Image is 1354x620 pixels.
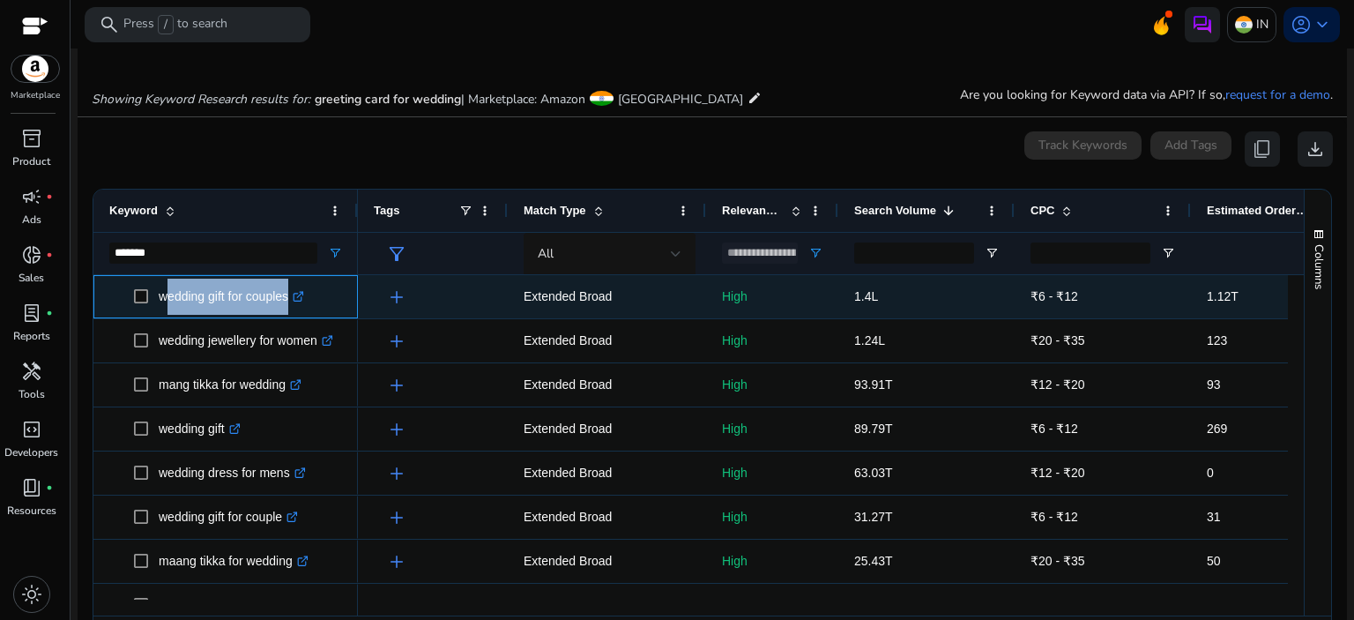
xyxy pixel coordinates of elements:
[386,331,407,352] span: add
[722,279,822,315] p: High
[854,289,878,303] span: 1.4L
[386,463,407,484] span: add
[524,367,690,403] p: Extended Broad
[46,310,53,317] span: fiber_manual_record
[524,411,690,447] p: Extended Broad
[21,244,42,265] span: donut_small
[854,598,893,612] span: 19.67T
[854,204,936,217] span: Search Volume
[722,204,784,217] span: Relevance Score
[854,243,974,264] input: Search Volume Filter Input
[22,212,41,228] p: Ads
[159,323,333,359] p: wedding jewellery for women
[1207,510,1221,524] span: 31
[1030,422,1078,436] span: ₹6 - ₹12
[386,375,407,396] span: add
[109,204,158,217] span: Keyword
[12,153,50,169] p: Product
[722,411,822,447] p: High
[854,422,893,436] span: 89.79T
[1298,131,1333,167] button: download
[1207,466,1214,480] span: 0
[123,15,227,34] p: Press to search
[985,246,999,260] button: Open Filter Menu
[159,411,241,447] p: wedding gift
[386,419,407,440] span: add
[524,543,690,579] p: Extended Broad
[748,87,762,108] mat-icon: edit
[524,499,690,535] p: Extended Broad
[21,584,42,605] span: light_mode
[1207,333,1227,347] span: 123
[1030,598,1085,612] span: ₹12 - ₹20
[46,484,53,491] span: fiber_manual_record
[808,246,822,260] button: Open Filter Menu
[21,477,42,498] span: book_4
[1207,289,1239,303] span: 1.12T
[461,91,585,108] span: | Marketplace: Amazon
[386,595,407,616] span: add
[109,243,317,264] input: Keyword Filter Input
[1207,204,1313,217] span: Estimated Orders/Month
[11,89,60,102] p: Marketplace
[158,15,174,34] span: /
[1312,14,1333,35] span: keyboard_arrow_down
[854,377,893,392] span: 93.91T
[524,279,690,315] p: Extended Broad
[538,245,554,262] span: All
[159,367,301,403] p: mang tikka for wedding
[21,186,42,207] span: campaign
[315,91,461,108] span: greeting card for wedding
[854,333,885,347] span: 1.24L
[386,507,407,528] span: add
[21,419,42,440] span: code_blocks
[1030,554,1085,568] span: ₹20 - ₹35
[1161,246,1175,260] button: Open Filter Menu
[1305,138,1326,160] span: download
[722,323,822,359] p: High
[524,323,690,359] p: Extended Broad
[11,56,59,82] img: amazon.svg
[960,86,1333,104] p: Are you looking for Keyword data via API? If so, .
[1291,14,1312,35] span: account_circle
[1207,598,1227,612] span: 236
[13,328,50,344] p: Reports
[1207,554,1221,568] span: 50
[21,361,42,382] span: handyman
[19,270,44,286] p: Sales
[1207,377,1221,392] span: 93
[722,367,822,403] p: High
[1235,16,1253,34] img: in.svg
[159,279,304,315] p: wedding gift for couples
[19,386,45,402] p: Tools
[1030,204,1054,217] span: CPC
[386,287,407,308] span: add
[21,303,42,324] span: lab_profile
[159,499,298,535] p: wedding gift for couple
[722,543,822,579] p: High
[1030,333,1085,347] span: ₹20 - ₹35
[7,503,56,519] p: Resources
[328,246,342,260] button: Open Filter Menu
[1030,466,1085,480] span: ₹12 - ₹20
[524,455,690,491] p: Extended Broad
[99,14,120,35] span: search
[524,204,586,217] span: Match Type
[854,510,893,524] span: 31.27T
[722,499,822,535] p: High
[374,204,399,217] span: Tags
[4,444,58,460] p: Developers
[386,551,407,572] span: add
[1207,422,1227,436] span: 269
[386,243,407,265] span: filter_alt
[159,455,306,491] p: wedding dress for mens
[1030,377,1085,392] span: ₹12 - ₹20
[1030,510,1078,524] span: ₹6 - ₹12
[1256,9,1268,40] p: IN
[159,543,309,579] p: maang tikka for wedding
[1030,243,1150,264] input: CPC Filter Input
[1225,86,1330,103] a: request for a demo
[21,128,42,149] span: inventory_2
[618,91,743,108] span: [GEOGRAPHIC_DATA]
[46,193,53,200] span: fiber_manual_record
